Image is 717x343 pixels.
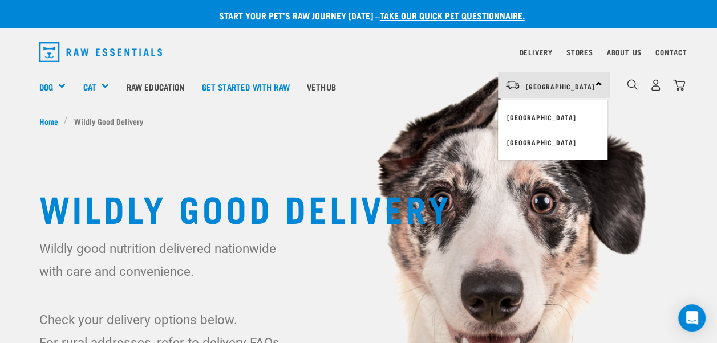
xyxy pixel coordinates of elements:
[606,50,641,54] a: About Us
[673,79,685,91] img: home-icon@2x.png
[193,64,298,109] a: Get started with Raw
[39,42,163,62] img: Raw Essentials Logo
[505,80,520,90] img: van-moving.png
[519,50,552,54] a: Delivery
[83,80,96,93] a: Cat
[39,115,678,127] nav: breadcrumbs
[566,50,593,54] a: Stores
[655,50,687,54] a: Contact
[380,13,525,18] a: take our quick pet questionnaire.
[298,64,345,109] a: Vethub
[678,304,706,332] div: Open Intercom Messenger
[650,79,662,91] img: user.png
[30,38,687,67] nav: dropdown navigation
[498,130,607,155] a: [GEOGRAPHIC_DATA]
[526,84,595,88] span: [GEOGRAPHIC_DATA]
[498,105,607,130] a: [GEOGRAPHIC_DATA]
[39,80,53,93] a: Dog
[118,64,193,109] a: Raw Education
[39,237,295,283] p: Wildly good nutrition delivered nationwide with care and convenience.
[39,115,64,127] a: Home
[39,187,678,228] h1: Wildly Good Delivery
[627,79,638,90] img: home-icon-1@2x.png
[39,115,58,127] span: Home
